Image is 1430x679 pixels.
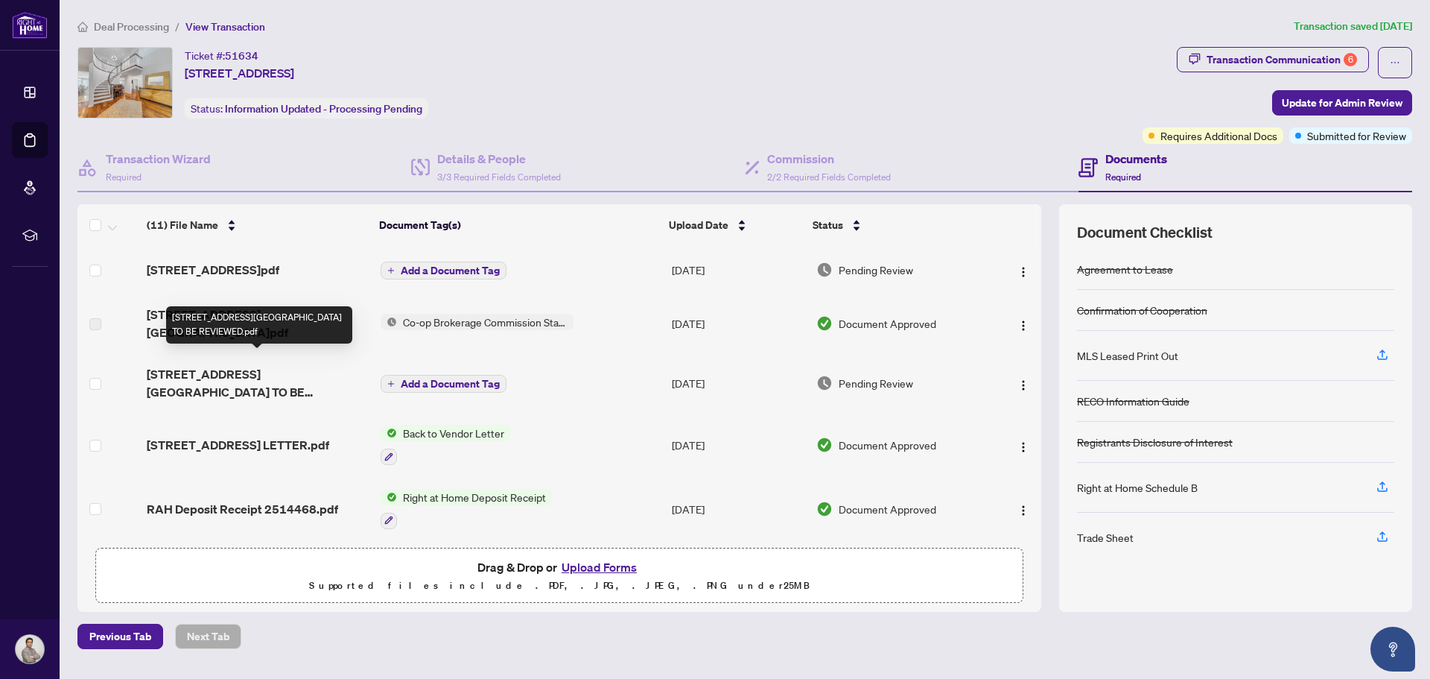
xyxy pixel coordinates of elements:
img: Logo [1017,505,1029,517]
span: Back to Vendor Letter [397,425,510,441]
div: Right at Home Schedule B [1077,479,1198,496]
span: Submitted for Review [1307,127,1406,144]
span: Add a Document Tag [401,265,500,276]
img: Logo [1017,379,1029,391]
span: Document Checklist [1077,222,1213,243]
button: Logo [1011,258,1035,282]
span: Previous Tab [89,625,151,648]
div: RECO Information Guide [1077,393,1189,409]
span: plus [387,380,395,388]
img: Status Icon [381,425,397,441]
span: Right at Home Deposit Receipt [397,489,552,505]
button: Open asap [1370,627,1415,672]
span: [STREET_ADDRESS][GEOGRAPHIC_DATA]pdf [147,306,368,341]
span: [STREET_ADDRESS] LETTER.pdf [147,436,329,454]
span: Pending Review [839,375,913,391]
span: Upload Date [669,217,728,233]
span: [STREET_ADDRESS][GEOGRAPHIC_DATA] TO BE REVIEWED.pdf [147,365,368,401]
span: Requires Additional Docs [1160,127,1277,144]
span: plus [387,267,395,274]
button: Status IconBack to Vendor Letter [381,425,510,465]
img: Logo [1017,320,1029,332]
span: Add a Document Tag [401,379,500,389]
span: Drag & Drop orUpload FormsSupported files include .PDF, .JPG, .JPEG, .PNG under25MB [96,549,1023,604]
article: Transaction saved [DATE] [1294,18,1412,35]
img: logo [12,11,48,39]
button: Logo [1011,312,1035,335]
img: Document Status [816,437,833,453]
span: Document Approved [839,315,936,332]
th: Upload Date [663,204,807,246]
td: [DATE] [666,413,810,477]
span: Co-op Brokerage Commission Statement [397,314,573,330]
button: Logo [1011,371,1035,395]
span: Information Updated - Processing Pending [225,102,422,116]
button: Logo [1011,497,1035,521]
span: Document Approved [839,501,936,517]
span: RAH Deposit Receipt 2514468.pdf [147,500,338,518]
td: [DATE] [666,246,810,294]
span: 3/3 Required Fields Completed [437,171,561,183]
div: MLS Leased Print Out [1077,347,1178,364]
img: Status Icon [381,489,397,505]
button: Update for Admin Review [1272,90,1412,116]
img: Document Status [816,262,833,278]
img: Logo [1017,441,1029,453]
button: Add a Document Tag [381,374,506,394]
img: Document Status [816,315,833,332]
span: 51634 [225,49,258,63]
span: View Transaction [185,20,265,34]
h4: Documents [1105,150,1167,168]
button: Transaction Communication6 [1177,47,1369,72]
td: [DATE] [666,477,810,541]
span: [STREET_ADDRESS] [185,64,294,82]
span: Drag & Drop or [477,558,641,577]
span: Required [1105,171,1141,183]
img: Document Status [816,375,833,391]
img: IMG-N12382358_1.jpg [78,48,172,118]
span: 2/2 Required Fields Completed [767,171,891,183]
button: Status IconRight at Home Deposit Receipt [381,489,552,529]
button: Logo [1011,433,1035,457]
img: Logo [1017,266,1029,278]
div: Agreement to Lease [1077,261,1173,277]
th: Status [807,204,986,246]
span: home [77,22,88,32]
button: Add a Document Tag [381,375,506,393]
span: Document Approved [839,437,936,453]
span: (11) File Name [147,217,218,233]
div: Confirmation of Cooperation [1077,302,1207,318]
div: 6 [1344,53,1357,66]
h4: Transaction Wizard [106,150,211,168]
img: Document Status [816,501,833,517]
td: [DATE] [666,353,810,413]
span: Status [813,217,843,233]
h4: Commission [767,150,891,168]
button: Add a Document Tag [381,261,506,280]
div: Ticket #: [185,47,258,64]
span: Pending Review [839,262,913,278]
div: [STREET_ADDRESS][GEOGRAPHIC_DATA] TO BE REVIEWED.pdf [166,306,352,344]
button: Next Tab [175,624,241,649]
div: Transaction Communication [1207,48,1357,72]
div: Status: [185,98,428,119]
span: Deal Processing [94,20,169,34]
button: Previous Tab [77,624,163,649]
th: (11) File Name [141,204,373,246]
span: Update for Admin Review [1282,91,1402,115]
img: Status Icon [381,314,397,330]
p: Supported files include .PDF, .JPG, .JPEG, .PNG under 25 MB [105,577,1014,595]
button: Upload Forms [557,558,641,577]
div: Trade Sheet [1077,529,1134,546]
button: Add a Document Tag [381,262,506,280]
span: Required [106,171,142,183]
button: Status IconCo-op Brokerage Commission Statement [381,314,573,330]
th: Document Tag(s) [373,204,664,246]
span: ellipsis [1390,57,1400,68]
div: Registrants Disclosure of Interest [1077,434,1233,450]
img: Profile Icon [16,635,44,663]
li: / [175,18,179,35]
td: [DATE] [666,294,810,353]
h4: Details & People [437,150,561,168]
span: [STREET_ADDRESS]pdf [147,261,279,279]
